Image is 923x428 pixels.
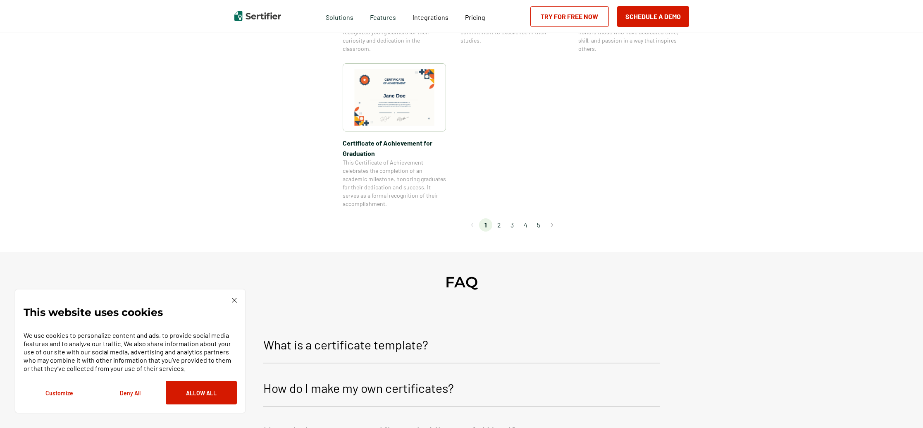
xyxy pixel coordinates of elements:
a: Pricing [465,11,485,22]
span: Solutions [326,11,353,22]
button: Go to previous page [466,218,479,232]
img: Cookie Popup Close [232,298,237,303]
p: How do I make my own certificates? [263,378,454,398]
button: Go to next page [545,218,558,232]
span: Certificate of Achievement for Graduation [343,138,446,158]
img: Sertifier | Digital Credentialing Platform [234,11,281,21]
li: page 1 [479,218,492,232]
img: Certificate of Achievement for Graduation [354,69,434,126]
a: Certificate of Achievement for GraduationCertificate of Achievement for GraduationThis Certificat... [343,63,446,208]
button: Deny All [95,381,166,404]
span: Integrations [413,13,448,21]
button: Customize [24,381,95,404]
li: page 2 [492,218,506,232]
li: page 5 [532,218,545,232]
button: Allow All [166,381,237,404]
a: Integrations [413,11,448,22]
li: page 3 [506,218,519,232]
h2: FAQ [445,273,478,291]
p: We use cookies to personalize content and ads, to provide social media features and to analyze ou... [24,331,237,373]
span: This Certificate of Achievement celebrates the completion of an academic milestone, honoring grad... [343,158,446,208]
button: How do I make my own certificates? [263,372,660,407]
li: page 4 [519,218,532,232]
button: Schedule a Demo [617,6,689,27]
span: Features [370,11,396,22]
iframe: Chat Widget [882,388,923,428]
button: What is a certificate template? [263,328,660,363]
a: Try for Free Now [530,6,609,27]
span: Pricing [465,13,485,21]
p: What is a certificate template? [263,335,428,354]
p: This website uses cookies [24,308,163,316]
